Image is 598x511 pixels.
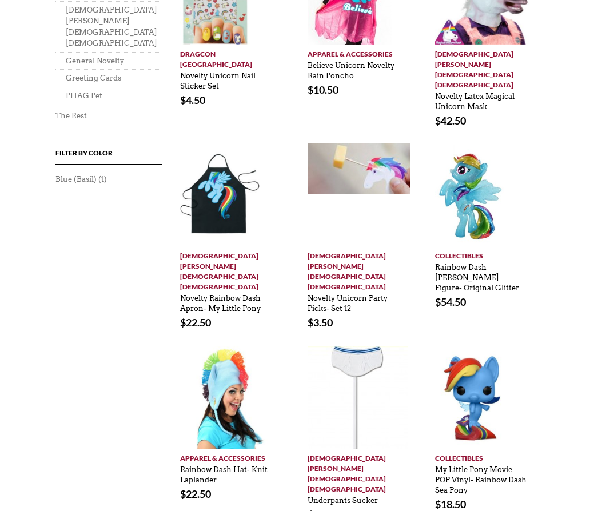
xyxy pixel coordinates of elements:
[435,460,527,495] a: My Little Pony Movie POP Vinyl- Rainbow Dash Sea Pony
[55,174,97,184] a: Blue (Basil)
[308,316,333,329] bdi: 3.50
[55,111,87,120] a: The Rest
[98,174,107,184] span: (1)
[180,316,186,329] span: $
[435,114,441,127] span: $
[308,316,313,329] span: $
[66,6,157,48] a: [DEMOGRAPHIC_DATA][PERSON_NAME][DEMOGRAPHIC_DATA][DEMOGRAPHIC_DATA]
[308,83,313,96] span: $
[308,288,388,313] a: Novelty Unicorn Party Picks- Set 12
[66,57,124,65] a: General Novelty
[66,74,121,82] a: Greeting Cards
[435,296,466,308] bdi: 54.50
[180,460,268,485] a: Rainbow Dash Hat- Knit Laplander
[308,45,400,59] a: Apparel & Accessories
[180,488,211,500] bdi: 22.50
[180,316,211,329] bdi: 22.50
[308,83,338,96] bdi: 10.50
[180,288,261,313] a: Novelty Rainbow Dash Apron- My Little Pony
[435,296,441,308] span: $
[180,488,186,500] span: $
[308,490,378,505] a: Underpants Sucker
[180,449,272,464] a: Apparel & Accessories
[180,94,186,106] span: $
[435,498,441,510] span: $
[180,94,205,106] bdi: 4.50
[55,147,162,166] h4: Filter by Color
[435,449,527,464] a: Collectibles
[180,66,256,91] a: Novelty Unicorn Nail Sticker Set
[180,246,272,292] a: [DEMOGRAPHIC_DATA][PERSON_NAME][DEMOGRAPHIC_DATA][DEMOGRAPHIC_DATA]
[308,55,394,81] a: Believe Unicorn Novelty Rain Poncho
[435,498,466,510] bdi: 18.50
[308,246,400,292] a: [DEMOGRAPHIC_DATA][PERSON_NAME][DEMOGRAPHIC_DATA][DEMOGRAPHIC_DATA]
[66,91,102,100] a: PHAG Pet
[435,45,527,90] a: [DEMOGRAPHIC_DATA][PERSON_NAME][DEMOGRAPHIC_DATA][DEMOGRAPHIC_DATA]
[435,86,515,111] a: Novelty Latex Magical Unicorn Mask
[308,449,400,494] a: [DEMOGRAPHIC_DATA][PERSON_NAME][DEMOGRAPHIC_DATA][DEMOGRAPHIC_DATA]
[435,257,519,293] a: Rainbow Dash [PERSON_NAME] Figure- Original Glitter
[180,45,272,70] a: DragCon [GEOGRAPHIC_DATA]
[435,246,527,261] a: Collectibles
[435,114,466,127] bdi: 42.50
